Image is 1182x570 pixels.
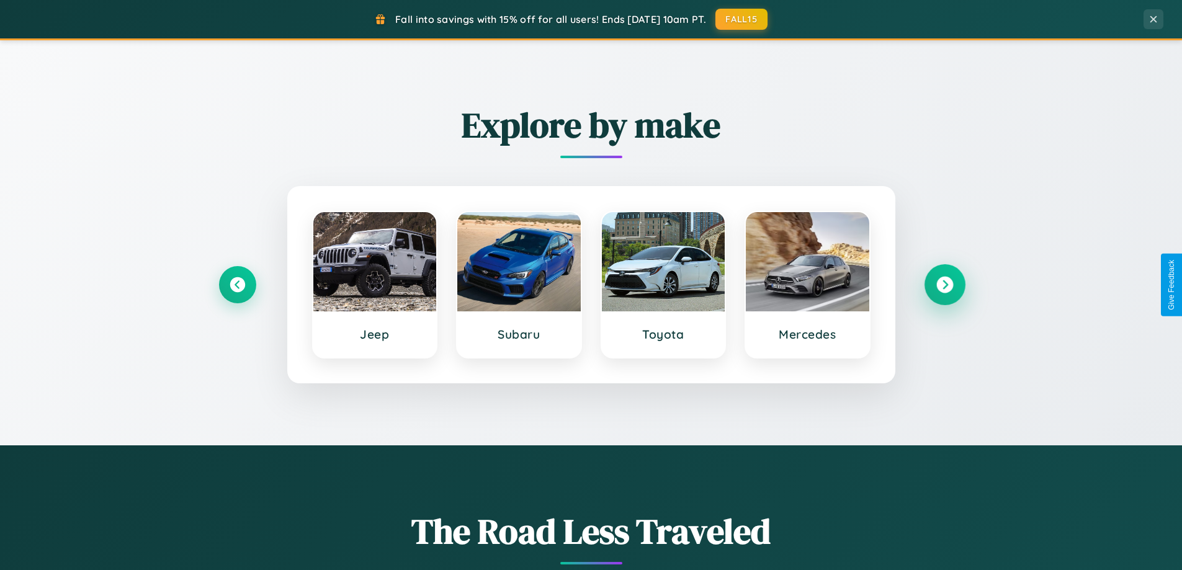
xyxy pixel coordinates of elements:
[715,9,768,30] button: FALL15
[219,101,964,149] h2: Explore by make
[758,327,857,342] h3: Mercedes
[470,327,568,342] h3: Subaru
[614,327,713,342] h3: Toyota
[219,507,964,555] h1: The Road Less Traveled
[326,327,424,342] h3: Jeep
[395,13,706,25] span: Fall into savings with 15% off for all users! Ends [DATE] 10am PT.
[1167,260,1176,310] div: Give Feedback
